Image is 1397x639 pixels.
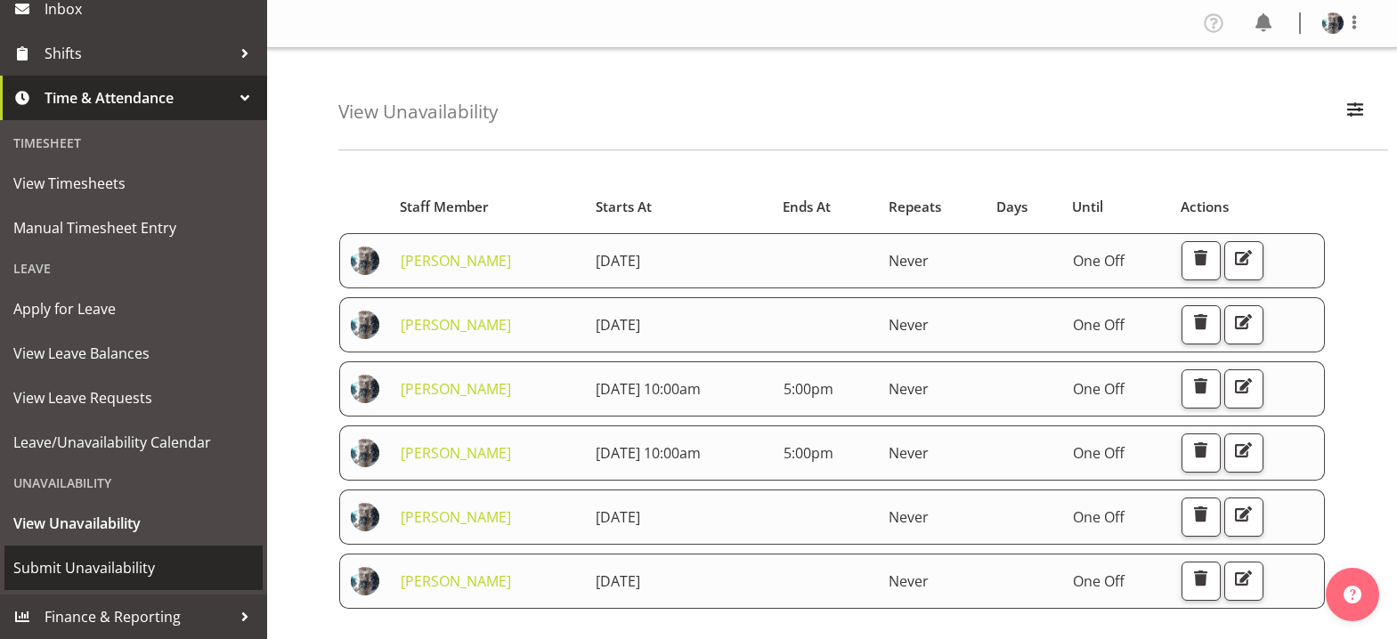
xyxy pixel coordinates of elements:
[351,439,379,467] img: karen-rimmer509cc44dc399f68592e3a0628bc04820.png
[400,197,489,217] span: Staff Member
[4,206,263,250] a: Manual Timesheet Entry
[4,331,263,376] a: View Leave Balances
[784,443,833,463] span: 5:00pm
[1182,562,1221,601] button: Delete Unavailability
[784,379,833,399] span: 5:00pm
[596,507,640,527] span: [DATE]
[1073,251,1125,271] span: One Off
[1182,369,1221,408] button: Delete Unavailability
[13,295,254,322] span: Apply for Leave
[401,507,511,527] a: [PERSON_NAME]
[401,571,511,591] a: [PERSON_NAME]
[596,315,640,335] span: [DATE]
[1182,497,1221,537] button: Delete Unavailability
[889,571,929,591] span: Never
[889,379,929,399] span: Never
[1224,369,1263,408] button: Edit Unavailability
[351,567,379,595] img: karen-rimmer509cc44dc399f68592e3a0628bc04820.png
[13,384,254,411] span: View Leave Requests
[783,197,831,217] span: Ends At
[1182,241,1221,280] button: Delete Unavailability
[4,546,263,590] a: Submit Unavailability
[1224,241,1263,280] button: Edit Unavailability
[351,503,379,531] img: karen-rimmer509cc44dc399f68592e3a0628bc04820.png
[351,311,379,339] img: karen-rimmer509cc44dc399f68592e3a0628bc04820.png
[401,251,511,271] a: [PERSON_NAME]
[45,603,231,630] span: Finance & Reporting
[889,507,929,527] span: Never
[13,340,254,367] span: View Leave Balances
[889,443,929,463] span: Never
[351,375,379,403] img: karen-rimmer509cc44dc399f68592e3a0628bc04820.png
[596,197,652,217] span: Starts At
[338,101,498,122] h4: View Unavailability
[889,251,929,271] span: Never
[1322,12,1344,34] img: karen-rimmer509cc44dc399f68592e3a0628bc04820.png
[4,287,263,331] a: Apply for Leave
[1073,507,1125,527] span: One Off
[1073,443,1125,463] span: One Off
[1224,497,1263,537] button: Edit Unavailability
[45,85,231,111] span: Time & Attendance
[596,571,640,591] span: [DATE]
[13,170,254,197] span: View Timesheets
[1073,571,1125,591] span: One Off
[4,465,263,501] div: Unavailability
[4,250,263,287] div: Leave
[4,161,263,206] a: View Timesheets
[4,376,263,420] a: View Leave Requests
[401,443,511,463] a: [PERSON_NAME]
[4,125,263,161] div: Timesheet
[1073,315,1125,335] span: One Off
[1072,197,1103,217] span: Until
[13,214,254,241] span: Manual Timesheet Entry
[13,554,254,581] span: Submit Unavailability
[351,247,379,275] img: karen-rimmer509cc44dc399f68592e3a0628bc04820.png
[1182,305,1221,344] button: Delete Unavailability
[1224,562,1263,601] button: Edit Unavailability
[1073,379,1125,399] span: One Off
[1224,305,1263,344] button: Edit Unavailability
[596,443,701,463] span: [DATE] 10:00am
[1224,433,1263,473] button: Edit Unavailability
[596,379,701,399] span: [DATE] 10:00am
[889,197,941,217] span: Repeats
[596,251,640,271] span: [DATE]
[996,197,1027,217] span: Days
[13,429,254,456] span: Leave/Unavailability Calendar
[1336,93,1374,132] button: Filter Employees
[401,315,511,335] a: [PERSON_NAME]
[401,379,511,399] a: [PERSON_NAME]
[4,420,263,465] a: Leave/Unavailability Calendar
[1182,433,1221,473] button: Delete Unavailability
[1344,586,1361,603] img: help-xxl-2.png
[45,40,231,67] span: Shifts
[1181,197,1229,217] span: Actions
[13,510,254,537] span: View Unavailability
[4,501,263,546] a: View Unavailability
[889,315,929,335] span: Never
